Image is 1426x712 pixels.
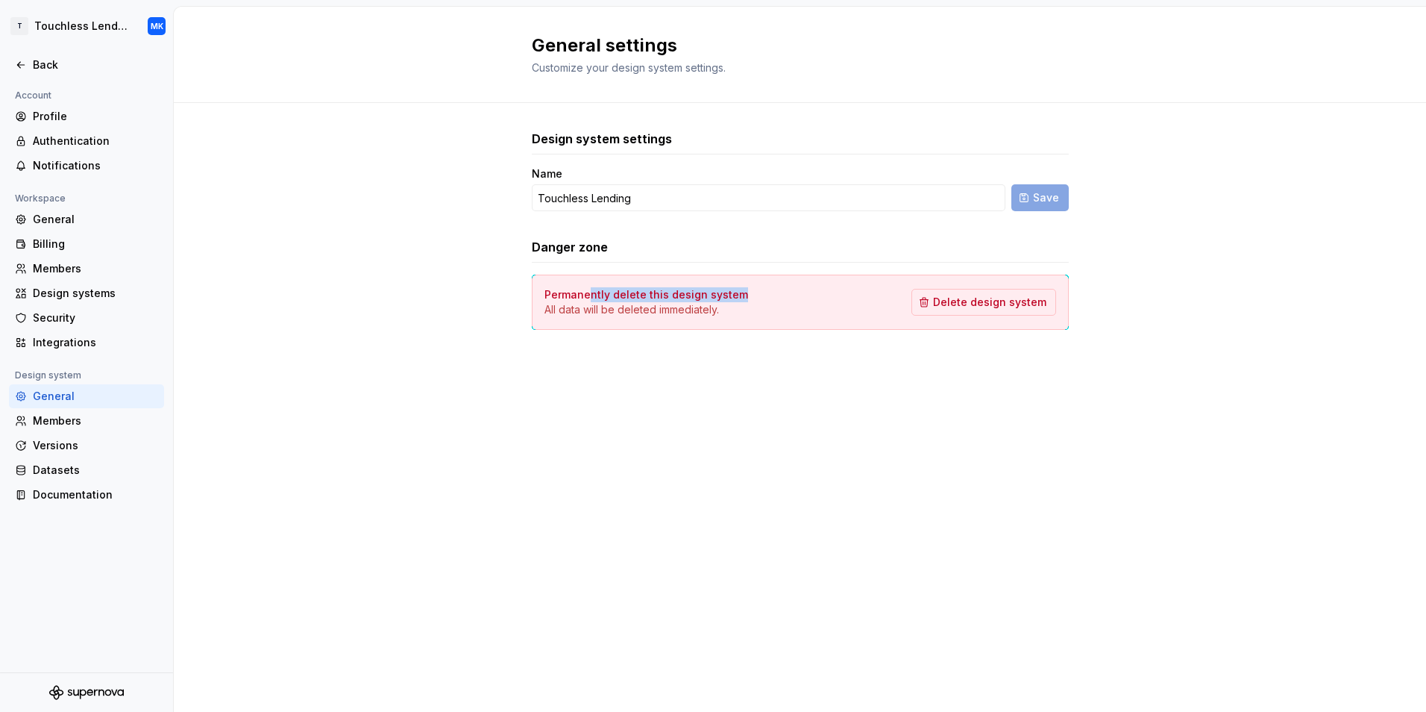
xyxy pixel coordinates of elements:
[532,130,672,148] h3: Design system settings
[33,261,158,276] div: Members
[532,61,726,74] span: Customize your design system settings.
[33,158,158,173] div: Notifications
[9,483,164,507] a: Documentation
[9,434,164,458] a: Versions
[9,104,164,128] a: Profile
[9,232,164,256] a: Billing
[911,289,1056,316] button: Delete design system
[9,129,164,153] a: Authentication
[532,166,562,181] label: Name
[9,366,87,384] div: Design system
[9,257,164,281] a: Members
[9,154,164,178] a: Notifications
[33,389,158,404] div: General
[544,302,748,317] p: All data will be deleted immediately.
[9,87,57,104] div: Account
[33,413,158,428] div: Members
[9,458,164,482] a: Datasets
[34,19,130,34] div: Touchless Lending
[33,57,158,72] div: Back
[49,685,124,700] svg: Supernova Logo
[544,287,748,302] h4: Permanently delete this design system
[33,109,158,124] div: Profile
[9,190,72,207] div: Workspace
[532,238,608,256] h3: Danger zone
[3,10,170,43] button: TTouchless LendingMK
[33,310,158,325] div: Security
[9,331,164,355] a: Integrations
[9,409,164,433] a: Members
[9,384,164,408] a: General
[9,281,164,305] a: Design systems
[33,335,158,350] div: Integrations
[33,463,158,478] div: Datasets
[151,20,163,32] div: MK
[33,237,158,252] div: Billing
[33,286,158,301] div: Design systems
[9,306,164,330] a: Security
[9,53,164,77] a: Back
[33,212,158,227] div: General
[33,438,158,453] div: Versions
[10,17,28,35] div: T
[933,295,1046,310] span: Delete design system
[33,487,158,502] div: Documentation
[33,134,158,149] div: Authentication
[532,34,1051,57] h2: General settings
[9,207,164,231] a: General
